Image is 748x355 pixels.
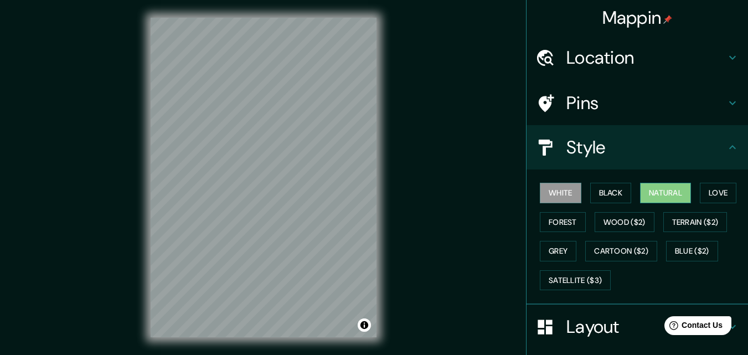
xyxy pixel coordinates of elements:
button: Love [700,183,736,203]
div: Layout [527,305,748,349]
canvas: Map [151,18,376,337]
button: Terrain ($2) [663,212,728,233]
div: Location [527,35,748,80]
button: Blue ($2) [666,241,718,261]
h4: Location [566,47,726,69]
button: Wood ($2) [595,212,654,233]
button: Natural [640,183,691,203]
button: White [540,183,581,203]
button: Cartoon ($2) [585,241,657,261]
h4: Layout [566,316,726,338]
button: Toggle attribution [358,318,371,332]
img: pin-icon.png [663,15,672,24]
div: Pins [527,81,748,125]
button: Black [590,183,632,203]
iframe: Help widget launcher [649,312,736,343]
h4: Style [566,136,726,158]
button: Forest [540,212,586,233]
h4: Mappin [602,7,673,29]
h4: Pins [566,92,726,114]
button: Satellite ($3) [540,270,611,291]
button: Grey [540,241,576,261]
div: Style [527,125,748,169]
